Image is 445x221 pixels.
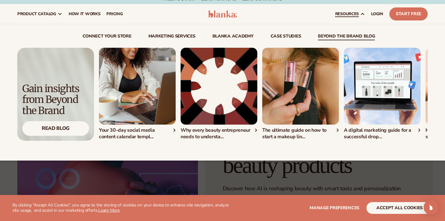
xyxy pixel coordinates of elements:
[344,48,421,125] img: Shopify Image 4
[12,203,232,213] p: By clicking "Accept All Cookies", you agree to the storing of cookies on your device to enhance s...
[181,48,257,140] div: 2 / 5
[181,127,257,140] div: Why every beauty entrepreneur needs to understa...
[271,34,301,40] a: case studies
[262,48,339,140] a: Shopify Image 3 The ultimate guide on how to start a makeup lin...
[106,11,123,16] span: pricing
[103,4,126,24] a: pricing
[181,48,257,140] a: Lipstick packaging. Why every beauty entrepreneur needs to understa...
[22,121,89,136] div: Read Blog
[424,200,439,215] div: Open Intercom Messenger
[99,127,176,140] div: Your 30-day social media content calendar templ...
[148,34,195,40] a: Marketing services
[14,4,66,24] a: product catalog
[344,48,421,140] a: Shopify Image 4 A digital marketing guide for a successful drop...
[332,4,368,24] a: resources
[310,202,359,214] button: Manage preferences
[181,48,257,125] img: Lipstick packaging.
[99,48,176,140] a: Shopify Image 2 Your 30-day social media content calendar templ...
[66,4,104,24] a: How It Works
[366,202,433,214] button: accept all cookies
[344,48,421,140] div: 4 / 5
[344,127,421,140] div: A digital marketing guide for a successful drop...
[389,7,428,20] a: Start Free
[371,11,383,16] span: LOGIN
[368,4,386,24] a: LOGIN
[212,34,254,40] a: Blanka Academy
[262,48,339,125] img: Shopify Image 3
[99,48,176,125] img: Shopify Image 2
[83,34,131,40] a: connect your store
[98,207,119,213] a: Learn More
[22,83,89,116] div: Gain insights from Beyond the Brand
[208,10,237,18] img: logo
[310,205,359,211] span: Manage preferences
[318,34,375,40] a: beyond the brand blog
[262,48,339,140] div: 3 / 5
[69,11,101,16] span: How It Works
[99,48,176,140] div: 1 / 5
[335,11,359,16] span: resources
[17,11,56,16] span: product catalog
[17,48,94,141] a: Light background with shadow. Gain insights from Beyond the Brand Read Blog
[262,127,339,140] div: The ultimate guide on how to start a makeup lin...
[17,48,94,141] img: Light background with shadow.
